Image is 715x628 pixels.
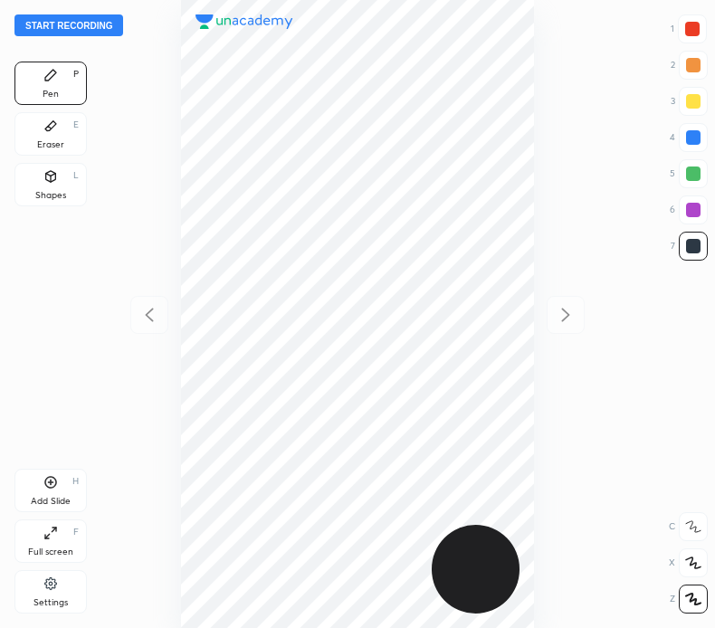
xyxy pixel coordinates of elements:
div: 2 [671,51,708,80]
div: 4 [670,123,708,152]
div: X [669,548,708,577]
div: 1 [671,14,707,43]
div: H [72,477,79,486]
div: P [73,70,79,79]
div: Settings [33,598,68,607]
img: logo.38c385cc.svg [195,14,293,29]
div: F [73,528,79,537]
div: Eraser [37,140,64,149]
div: 5 [670,159,708,188]
div: 6 [670,195,708,224]
div: Pen [43,90,59,99]
div: C [669,512,708,541]
button: Start recording [14,14,123,36]
div: Z [670,585,708,614]
div: L [73,171,79,180]
div: E [73,120,79,129]
div: Shapes [35,191,66,200]
div: Add Slide [31,497,71,506]
div: 7 [671,232,708,261]
div: Full screen [28,547,73,557]
div: 3 [671,87,708,116]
